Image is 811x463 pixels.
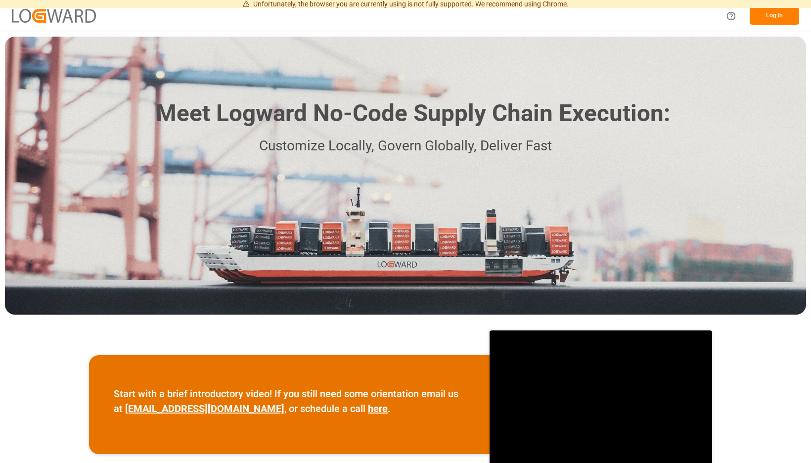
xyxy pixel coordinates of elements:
p: Start with a brief introductory video! If you still need some orientation email us at , or schedu... [114,386,465,416]
p: Customize Locally, Govern Globally, Deliver Fast [141,135,670,157]
button: Log In [750,7,799,25]
a: [EMAIL_ADDRESS][DOMAIN_NAME] [125,403,284,415]
img: Logward_new_orange.png [12,9,96,22]
a: here [368,403,388,415]
button: Help Center [720,5,742,27]
h1: Meet Logward No-Code Supply Chain Execution: [156,96,670,131]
